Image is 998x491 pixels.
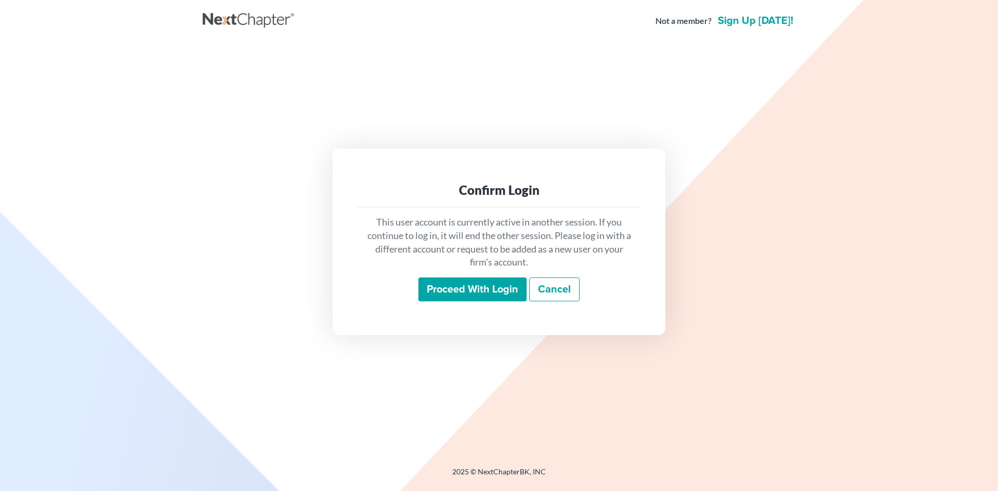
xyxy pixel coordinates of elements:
a: Sign up [DATE]! [716,16,795,26]
a: Cancel [529,277,580,301]
strong: Not a member? [655,15,712,27]
div: Confirm Login [366,182,632,198]
input: Proceed with login [418,277,527,301]
p: This user account is currently active in another session. If you continue to log in, it will end ... [366,216,632,269]
div: 2025 © NextChapterBK, INC [203,467,795,485]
